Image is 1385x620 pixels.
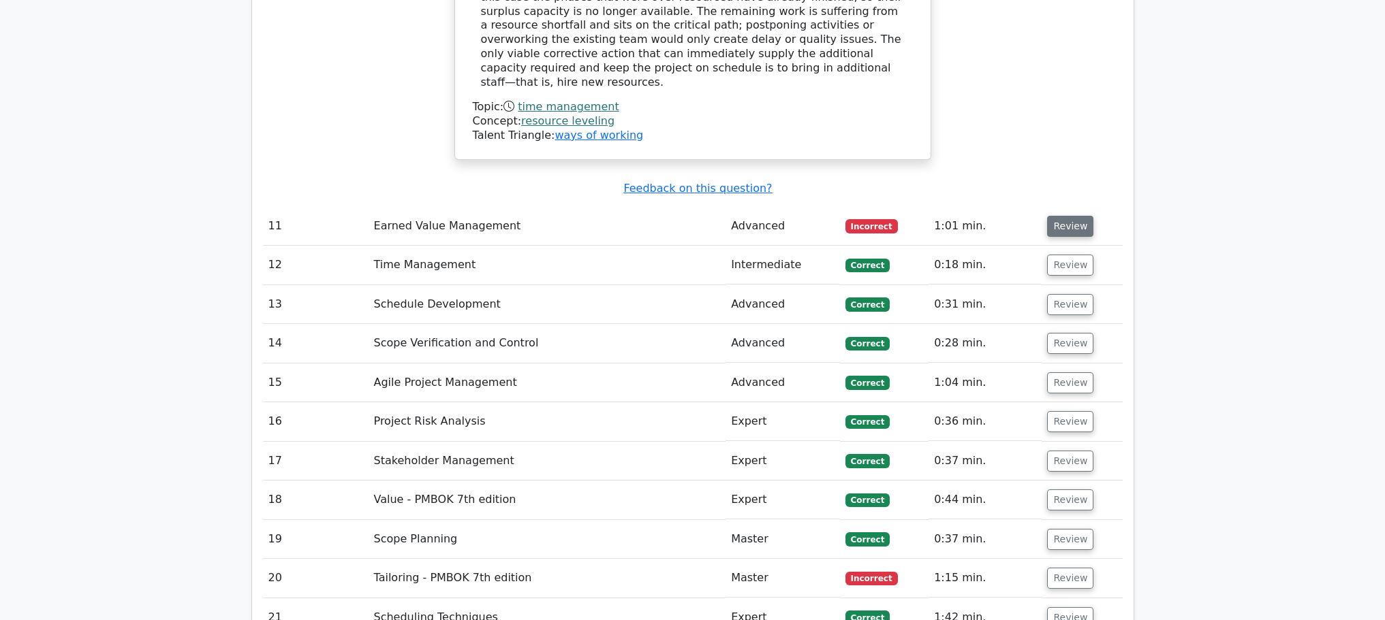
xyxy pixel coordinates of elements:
td: Expert [726,442,840,480]
span: Correct [845,493,890,507]
button: Review [1047,333,1093,354]
button: Review [1047,529,1093,550]
button: Review [1047,255,1093,276]
td: Advanced [726,285,840,324]
td: Advanced [726,363,840,402]
span: Incorrect [845,219,898,233]
td: 20 [263,559,369,598]
button: Review [1047,216,1093,237]
td: Agile Project Management [369,363,726,402]
a: resource leveling [521,114,614,127]
span: Correct [845,259,890,272]
td: Time Management [369,246,726,284]
td: Project Risk Analysis [369,402,726,441]
td: Value - PMBOK 7th edition [369,480,726,519]
td: 17 [263,442,369,480]
button: Review [1047,372,1093,393]
td: 0:18 min. [929,246,1042,284]
td: 0:37 min. [929,442,1042,480]
td: 1:15 min. [929,559,1042,598]
td: 12 [263,246,369,284]
span: Correct [845,297,890,311]
span: Correct [845,337,890,350]
button: Review [1047,411,1093,432]
td: Advanced [726,207,840,246]
span: Incorrect [845,572,898,585]
a: ways of working [555,129,643,142]
td: 11 [263,207,369,246]
td: 19 [263,520,369,559]
button: Review [1047,568,1093,589]
td: Schedule Development [369,285,726,324]
td: 14 [263,324,369,363]
td: 1:04 min. [929,363,1042,402]
span: Correct [845,376,890,389]
td: 16 [263,402,369,441]
div: Concept: [473,114,913,129]
a: Feedback on this question? [623,182,772,195]
td: Master [726,520,840,559]
td: 0:31 min. [929,285,1042,324]
td: Expert [726,480,840,519]
span: Correct [845,454,890,468]
td: Advanced [726,324,840,363]
td: Earned Value Management [369,207,726,246]
button: Review [1047,294,1093,315]
span: Correct [845,532,890,546]
button: Review [1047,451,1093,472]
td: 15 [263,363,369,402]
div: Talent Triangle: [473,100,913,142]
td: Scope Verification and Control [369,324,726,363]
div: Topic: [473,100,913,114]
a: time management [518,100,619,113]
span: Correct [845,415,890,429]
button: Review [1047,489,1093,510]
td: Stakeholder Management [369,442,726,480]
td: 0:44 min. [929,480,1042,519]
td: Scope Planning [369,520,726,559]
td: 13 [263,285,369,324]
td: 0:36 min. [929,402,1042,441]
td: Tailoring - PMBOK 7th edition [369,559,726,598]
td: 1:01 min. [929,207,1042,246]
td: 0:37 min. [929,520,1042,559]
td: 0:28 min. [929,324,1042,363]
td: Intermediate [726,246,840,284]
td: 18 [263,480,369,519]
td: Expert [726,402,840,441]
td: Master [726,559,840,598]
